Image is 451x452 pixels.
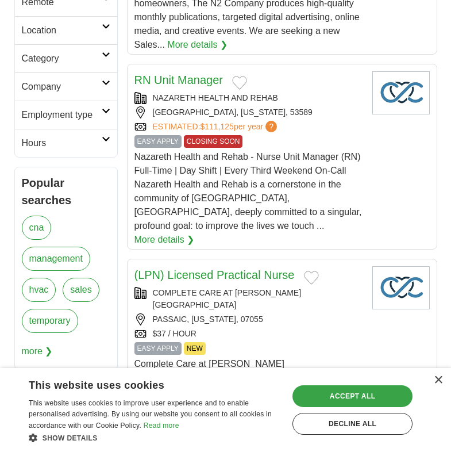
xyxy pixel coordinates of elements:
a: cna [22,216,52,240]
a: hvac [22,278,56,302]
button: Add to favorite jobs [232,76,247,90]
a: Read more, opens a new window [144,422,179,430]
img: Company logo [372,266,430,309]
div: PASSAIC, [US_STATE], 07055 [134,313,363,325]
h2: Company [22,80,102,94]
a: Employment type [15,101,117,129]
img: Company logo [372,71,430,114]
div: $37 / HOUR [134,328,363,340]
a: Hours [15,129,117,157]
span: EASY APPLY [134,135,182,148]
div: Close [434,376,442,385]
span: Show details [43,434,98,442]
a: Location [15,16,117,44]
a: management [22,247,90,271]
h2: Employment type [22,108,102,122]
a: RN Unit Manager [134,74,223,86]
h2: Category [22,52,102,66]
a: sales [63,278,99,302]
div: NAZARETH HEALTH AND REHAB [134,92,363,104]
div: Show details [29,432,281,443]
a: temporary [22,309,78,333]
h2: Hours [22,136,102,150]
span: NEW [184,342,206,355]
span: This website uses cookies to improve user experience and to enable personalised advertising. By u... [29,399,272,430]
a: More details ❯ [167,38,228,52]
span: Nazareth Health and Rehab - Nurse Unit Manager (RN) Full-Time | Day Shift | Every Third Weekend O... [134,152,362,231]
a: ESTIMATED:$111,125per year? [153,121,280,133]
div: COMPLETE CARE AT [PERSON_NAME][GEOGRAPHIC_DATA] [134,287,363,311]
span: $111,125 [200,122,233,131]
span: EASY APPLY [134,342,182,355]
div: This website uses cookies [29,375,252,392]
span: ? [265,121,277,132]
a: (LPN) Licensed Practical Nurse [134,269,295,281]
span: CLOSING SOON [184,135,243,148]
h2: Location [22,24,102,37]
span: Complete Care at [PERSON_NAME][GEOGRAPHIC_DATA] - NOW HIRING: Licensed Practical Nurse (LPN) - SH... [134,359,363,451]
span: more ❯ [22,340,53,363]
h2: Popular searches [22,174,110,209]
div: [GEOGRAPHIC_DATA], [US_STATE], 53589 [134,106,363,118]
a: More details ❯ [134,233,195,247]
a: Category [15,44,117,72]
div: Accept all [292,385,413,407]
a: Company [15,72,117,101]
div: Decline all [292,413,413,435]
button: Add to favorite jobs [304,271,319,285]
